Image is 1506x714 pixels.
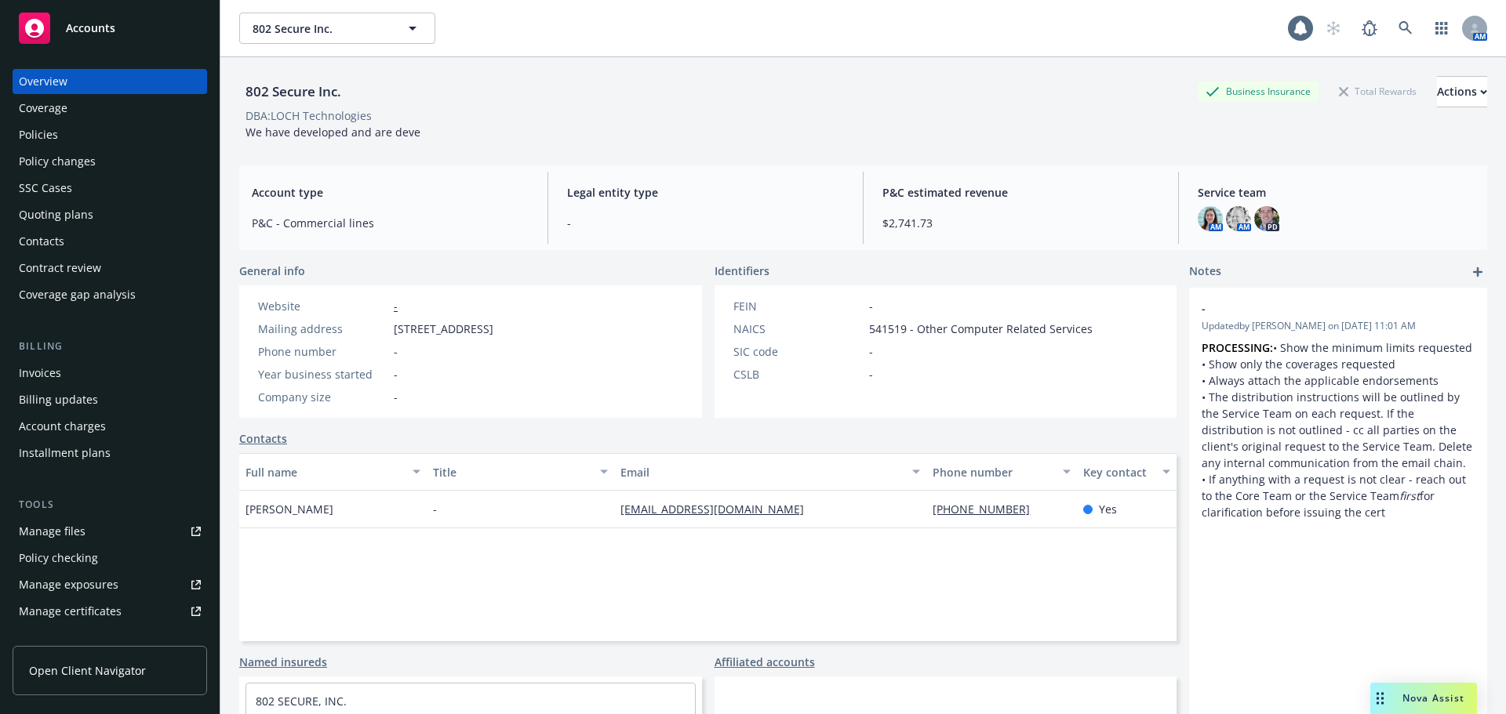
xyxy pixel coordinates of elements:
[246,107,372,124] div: DBA: LOCH Technologies
[1099,501,1117,517] span: Yes
[19,519,85,544] div: Manage files
[258,389,387,405] div: Company size
[733,366,863,382] div: CSLB
[1370,683,1477,714] button: Nova Assist
[715,654,815,670] a: Affiliated accounts
[19,256,101,281] div: Contract review
[13,6,207,50] a: Accounts
[1189,288,1487,533] div: -Updatedby [PERSON_NAME] on [DATE] 11:01 AMPROCESSING:• Show the minimum limits requested • Show ...
[66,22,115,34] span: Accounts
[733,321,863,337] div: NAICS
[13,149,207,174] a: Policy changes
[433,464,591,480] div: Title
[13,625,207,651] a: Manage claims
[19,361,61,386] div: Invoices
[433,501,437,517] span: -
[256,694,347,709] a: 802 SECURE, INC.
[733,298,863,314] div: FEIN
[19,387,98,412] div: Billing updates
[258,298,387,314] div: Website
[869,321,1093,337] span: 541519 - Other Computer Related Services
[239,13,435,44] button: 802 Secure Inc.
[1331,82,1424,101] div: Total Rewards
[1390,13,1421,44] a: Search
[13,122,207,147] a: Policies
[252,215,529,231] span: P&C - Commercial lines
[19,122,58,147] div: Policies
[19,599,122,624] div: Manage certificates
[715,263,769,279] span: Identifiers
[394,343,398,360] span: -
[1354,13,1385,44] a: Report a Bug
[1318,13,1349,44] a: Start snowing
[869,343,873,360] span: -
[1083,464,1153,480] div: Key contact
[1198,206,1223,231] img: photo
[933,502,1042,516] a: [PHONE_NUMBER]
[1437,76,1487,107] button: Actions
[19,440,111,466] div: Installment plans
[1198,82,1319,101] div: Business Insurance
[1198,184,1475,201] span: Service team
[258,366,387,382] div: Year business started
[19,202,93,227] div: Quoting plans
[1202,319,1475,333] span: Updated by [PERSON_NAME] on [DATE] 11:01 AM
[1370,683,1390,714] div: Drag to move
[1226,206,1251,231] img: photo
[239,263,305,279] span: General info
[869,366,873,382] span: -
[13,414,207,439] a: Account charges
[13,256,207,281] a: Contract review
[394,389,398,405] span: -
[620,502,817,516] a: [EMAIL_ADDRESS][DOMAIN_NAME]
[19,625,98,651] div: Manage claims
[394,321,493,337] span: [STREET_ADDRESS]
[13,69,207,94] a: Overview
[882,215,1159,231] span: $2,741.73
[19,149,96,174] div: Policy changes
[253,20,388,37] span: 802 Secure Inc.
[13,361,207,386] a: Invoices
[13,229,207,254] a: Contacts
[246,501,333,517] span: [PERSON_NAME]
[1202,339,1475,520] p: • Show the minimum limits requested • Show only the coverages requested • Always attach the appli...
[13,497,207,513] div: Tools
[733,343,863,360] div: SIC code
[13,282,207,307] a: Coverage gap analysis
[926,453,1076,491] button: Phone number
[567,184,844,201] span: Legal entity type
[882,184,1159,201] span: P&C estimated revenue
[19,69,67,94] div: Overview
[13,440,207,466] a: Installment plans
[427,453,614,491] button: Title
[19,229,64,254] div: Contacts
[13,387,207,412] a: Billing updates
[1077,453,1177,491] button: Key contact
[13,519,207,544] a: Manage files
[1426,13,1457,44] a: Switch app
[1254,206,1279,231] img: photo
[258,321,387,337] div: Mailing address
[567,215,844,231] span: -
[239,82,347,102] div: 802 Secure Inc.
[1202,300,1434,317] span: -
[394,366,398,382] span: -
[13,176,207,201] a: SSC Cases
[258,343,387,360] div: Phone number
[19,545,98,571] div: Policy checking
[1437,77,1487,107] div: Actions
[246,464,403,480] div: Full name
[19,96,67,121] div: Coverage
[614,453,926,491] button: Email
[1468,263,1487,281] a: add
[239,453,427,491] button: Full name
[13,202,207,227] a: Quoting plans
[394,299,398,314] a: -
[933,464,1053,480] div: Phone number
[1399,488,1420,503] em: first
[19,572,118,597] div: Manage exposures
[239,430,287,447] a: Contacts
[13,572,207,597] span: Manage exposures
[620,464,903,480] div: Email
[19,176,72,201] div: SSC Cases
